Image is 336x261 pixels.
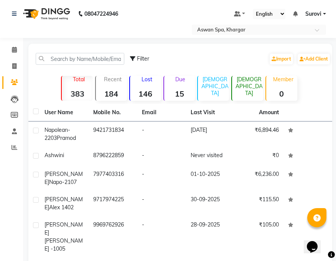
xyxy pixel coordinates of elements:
p: Member [269,76,297,83]
b: 08047224946 [84,3,118,25]
th: Mobile No. [89,104,137,121]
td: ₹0 [235,147,283,166]
strong: 146 [130,89,161,98]
td: 9421731834 [89,121,137,147]
span: [PERSON_NAME] [44,196,83,211]
a: Add Client [298,54,330,64]
span: Pramod [57,135,76,141]
input: Search by Name/Mobile/Email/Code [36,53,124,65]
td: ₹115.50 [235,191,283,216]
span: [PERSON_NAME] [44,171,83,185]
td: - [137,216,186,258]
strong: 15 [164,89,195,98]
td: 7977403316 [89,166,137,191]
span: Filter [137,55,149,62]
td: 9969762926 [89,216,137,258]
span: [PERSON_NAME] [44,221,83,236]
td: 28-09-2025 [186,216,235,258]
td: 30-09-2025 [186,191,235,216]
p: Total [65,76,93,83]
strong: 0 [266,89,297,98]
td: - [137,121,186,147]
p: Due [166,76,195,83]
th: User Name [40,104,89,121]
p: [DEMOGRAPHIC_DATA] [201,76,229,97]
td: 8796222859 [89,147,137,166]
span: Ashwini [44,152,64,159]
span: Alex 1402 [49,204,74,211]
iframe: chat widget [304,230,328,253]
th: Email [137,104,186,121]
td: 9717974225 [89,191,137,216]
td: [DATE] [186,121,235,147]
strong: 214 [232,103,263,112]
img: logo [20,3,72,25]
td: ₹6,236.00 [235,166,283,191]
strong: 383 [62,89,93,98]
p: [DEMOGRAPHIC_DATA] [235,76,263,97]
th: Last Visit [186,104,235,121]
span: Napo-2107 [49,179,77,185]
td: ₹6,894.46 [235,121,283,147]
td: ₹105.00 [235,216,283,258]
td: - [137,191,186,216]
strong: 184 [96,89,127,98]
a: Import [270,54,293,64]
span: [PERSON_NAME] -1005 [44,237,83,252]
td: 01-10-2025 [186,166,235,191]
td: - [137,166,186,191]
td: - [137,147,186,166]
span: Napolean-2203 [44,126,70,141]
strong: 169 [198,103,229,112]
th: Amount [254,104,283,121]
td: Never visited [186,147,235,166]
p: Lost [133,76,161,83]
p: Recent [99,76,127,83]
span: Surovi [305,10,321,18]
